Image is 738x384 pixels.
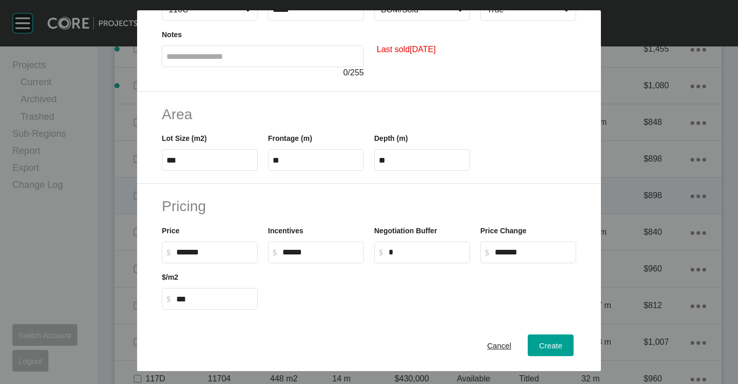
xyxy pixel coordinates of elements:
input: $ [495,248,572,257]
tspan: $ [166,295,171,303]
span: Create [539,341,562,350]
input: $ [176,295,253,303]
button: Cancel [476,334,523,356]
tspan: $ [166,248,171,257]
label: Frontage (m) [268,134,312,142]
div: / 255 [162,67,364,78]
span: 0 [343,68,348,77]
label: Notes [162,30,182,39]
input: $ [389,248,465,257]
label: Price Change [480,227,526,235]
label: Depth (m) [374,134,408,142]
label: Price [162,227,179,235]
label: Lot Size (m2) [162,134,207,142]
tspan: $ [485,248,489,257]
h2: Pricing [162,196,576,216]
input: $ [176,248,253,257]
input: $ [282,248,359,257]
small: Last sold [DATE] [377,44,435,55]
tspan: $ [379,248,383,257]
button: Create [528,334,574,356]
label: Negotiation Buffer [374,227,437,235]
h2: Area [162,104,576,124]
label: $/m2 [162,273,178,281]
label: Incentives [268,227,303,235]
tspan: $ [273,248,277,257]
span: Cancel [487,341,511,350]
